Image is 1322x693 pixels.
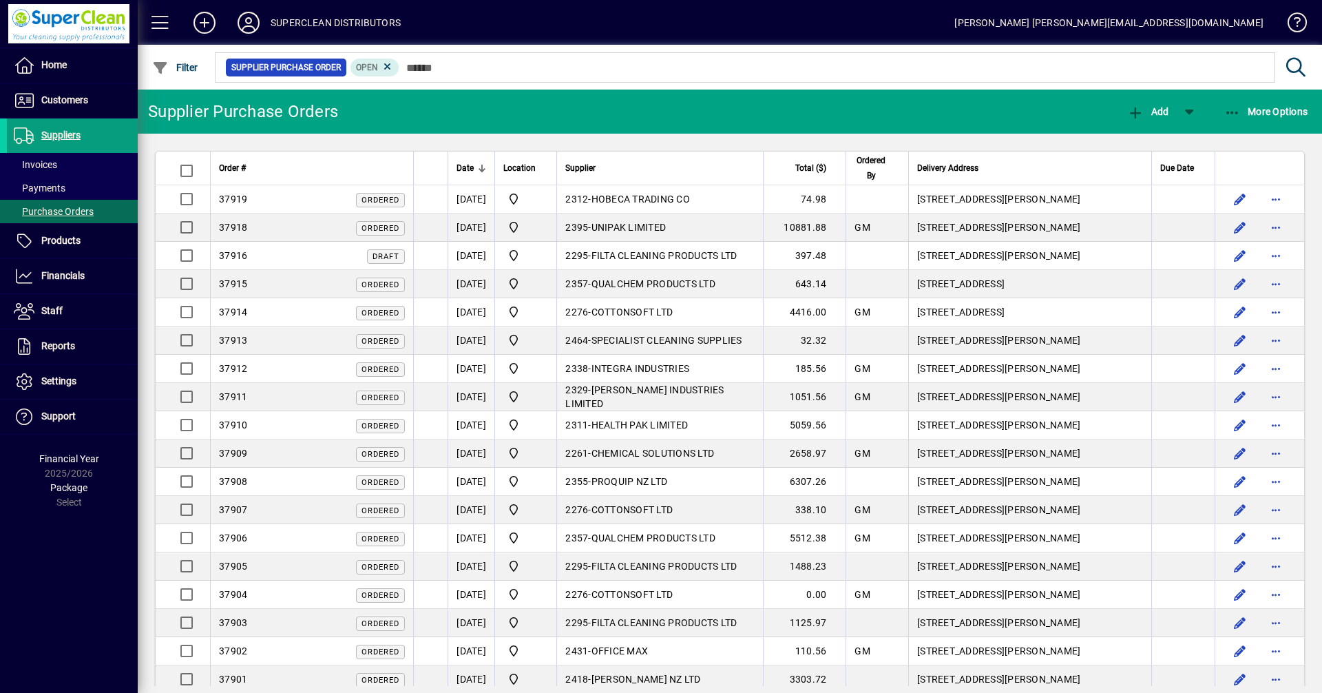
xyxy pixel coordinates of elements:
[854,363,870,374] span: GM
[219,161,405,176] div: Order #
[219,448,247,459] span: 37909
[219,307,247,318] span: 37914
[1265,442,1287,464] button: More options
[219,420,247,431] span: 37910
[763,496,846,524] td: 338.10
[556,468,763,496] td: -
[503,191,548,207] span: Superclean Distributors
[556,524,763,552] td: -
[361,393,399,402] span: Ordered
[1229,640,1251,662] button: Edit
[448,242,494,270] td: [DATE]
[763,242,846,270] td: 397.48
[1229,386,1251,408] button: Edit
[448,609,494,637] td: [DATE]
[503,304,548,320] span: Superclean Distributors
[763,411,846,439] td: 5059.56
[41,340,75,351] span: Reports
[591,278,715,289] span: QUALCHEM PRODUCTS LTD
[1265,640,1287,662] button: More options
[565,532,588,544] span: 2357
[908,468,1151,496] td: [STREET_ADDRESS][PERSON_NAME]
[1265,216,1287,238] button: More options
[854,589,870,600] span: GM
[1229,442,1251,464] button: Edit
[1265,555,1287,577] button: More options
[503,161,536,176] span: Location
[361,196,399,205] span: Ordered
[591,476,668,487] span: PROQUIP NZ LTD
[7,48,138,83] a: Home
[908,298,1151,327] td: [STREET_ADDRESS]
[854,532,870,544] span: GM
[227,10,271,35] button: Profile
[556,327,763,355] td: -
[591,589,673,600] span: COTTONSOFT LTD
[565,335,588,346] span: 2464
[503,473,548,490] span: Superclean Distributors
[41,235,81,246] span: Products
[231,61,341,74] span: Supplier Purchase Order
[361,337,399,346] span: Ordered
[361,506,399,515] span: Ordered
[41,270,85,281] span: Financials
[908,524,1151,552] td: [STREET_ADDRESS][PERSON_NAME]
[591,420,689,431] span: HEALTH PAK LIMITED
[854,391,870,402] span: GM
[448,496,494,524] td: [DATE]
[1265,668,1287,690] button: More options
[565,384,724,409] span: [PERSON_NAME] INDUSTRIES LIMITED
[1265,527,1287,549] button: More options
[7,400,138,434] a: Support
[565,222,588,233] span: 2395
[448,327,494,355] td: [DATE]
[1229,583,1251,606] button: Edit
[556,270,763,298] td: -
[219,363,247,374] span: 37912
[556,298,763,327] td: -
[854,307,870,318] span: GM
[14,183,65,194] span: Payments
[41,130,81,141] span: Suppliers
[591,222,667,233] span: UNIPAK LIMITED
[7,153,138,176] a: Invoices
[763,609,846,637] td: 1125.97
[908,355,1151,383] td: [STREET_ADDRESS][PERSON_NAME]
[591,532,715,544] span: QUALCHEM PRODUCTS LTD
[763,581,846,609] td: 0.00
[763,468,846,496] td: 6307.26
[1265,329,1287,351] button: More options
[1229,527,1251,549] button: Edit
[854,222,870,233] span: GM
[591,363,690,374] span: INTEGRA INDUSTRIES
[1160,161,1194,176] span: Due Date
[1265,414,1287,436] button: More options
[1229,612,1251,634] button: Edit
[219,250,247,261] span: 37916
[219,476,247,487] span: 37908
[457,161,486,176] div: Date
[14,206,94,217] span: Purchase Orders
[1224,106,1308,117] span: More Options
[565,617,588,628] span: 2295
[361,309,399,318] span: Ordered
[1229,245,1251,267] button: Edit
[763,214,846,242] td: 10881.88
[219,194,247,205] span: 37919
[219,335,247,346] span: 37913
[772,161,839,176] div: Total ($)
[565,674,588,685] span: 2418
[556,383,763,411] td: -
[763,383,846,411] td: 1051.56
[565,561,588,572] span: 2295
[503,558,548,575] span: Superclean Distributors
[448,524,494,552] td: [DATE]
[41,59,67,70] span: Home
[448,355,494,383] td: [DATE]
[591,448,715,459] span: CHEMICAL SOLUTIONS LTD
[7,294,138,329] a: Staff
[854,153,900,183] div: Ordered By
[219,161,246,176] span: Order #
[39,453,99,464] span: Financial Year
[219,561,247,572] span: 37905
